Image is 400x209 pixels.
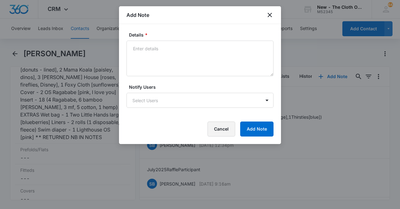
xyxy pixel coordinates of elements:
button: close [266,11,274,19]
button: Cancel [207,122,235,137]
label: Details [129,32,276,38]
h1: Add Note [126,11,149,19]
label: Notify Users [129,84,276,90]
button: Add Note [240,122,274,137]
